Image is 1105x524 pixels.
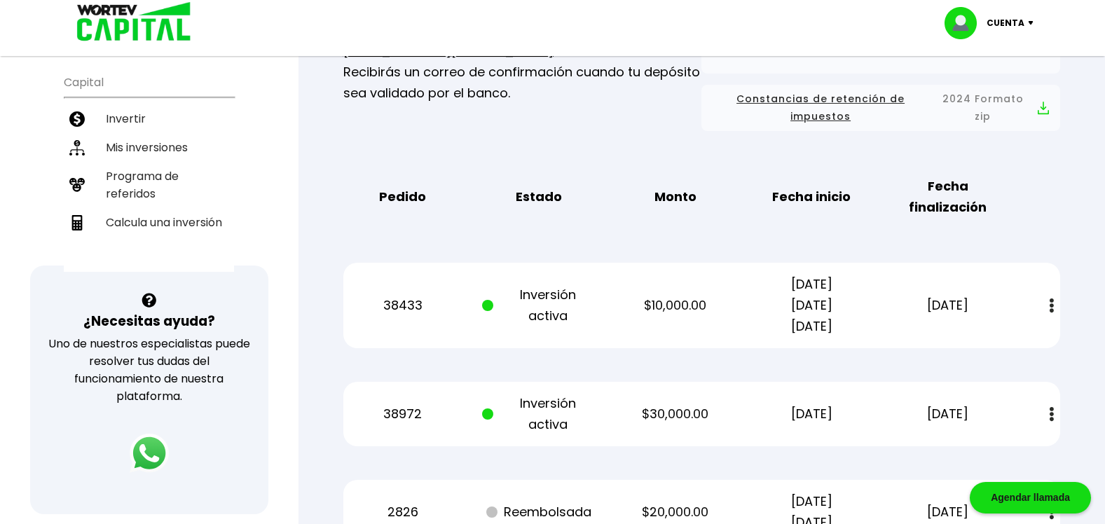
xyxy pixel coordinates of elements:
p: Inversión activa [482,393,597,435]
a: Calcula una inversión [64,208,234,237]
img: icon-down [1024,21,1043,25]
p: 2826 [345,502,460,523]
ul: Capital [64,67,234,272]
p: $20,000.00 [618,502,733,523]
b: Monto [654,186,696,207]
p: [DATE] [891,295,1006,316]
p: 38972 [345,404,460,425]
h3: ¿Necesitas ayuda? [83,311,215,331]
a: Invertir [64,104,234,133]
p: [DATE] [891,502,1006,523]
p: Reembolsada [482,502,597,523]
p: 38433 [345,295,460,316]
b: Estado [516,186,562,207]
a: Mis inversiones [64,133,234,162]
button: Constancias de retención de impuestos2024 Formato zip [713,90,1049,125]
p: Uno de nuestros especialistas puede resolver tus dudas del funcionamiento de nuestra plataforma. [48,335,251,405]
p: [DATE] [DATE] [DATE] [754,274,869,337]
p: Recuerda enviar tu comprobante de tu transferencia a Recibirás un correo de confirmación cuando t... [343,20,702,104]
div: Agendar llamada [970,482,1091,513]
p: $30,000.00 [618,404,733,425]
img: inversiones-icon.6695dc30.svg [69,140,85,156]
p: [DATE] [754,404,869,425]
p: Cuenta [987,13,1024,34]
b: Pedido [379,186,426,207]
b: Fecha finalización [891,176,1006,218]
img: logos_whatsapp-icon.242b2217.svg [130,434,169,473]
b: Fecha inicio [772,186,851,207]
img: recomiendanos-icon.9b8e9327.svg [69,177,85,193]
span: Constancias de retención de impuestos [713,90,928,125]
img: invertir-icon.b3b967d7.svg [69,111,85,127]
p: $10,000.00 [618,295,733,316]
img: profile-image [945,7,987,39]
p: Inversión activa [482,284,597,326]
img: calculadora-icon.17d418c4.svg [69,215,85,230]
a: Programa de referidos [64,162,234,208]
p: [DATE] [891,404,1006,425]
